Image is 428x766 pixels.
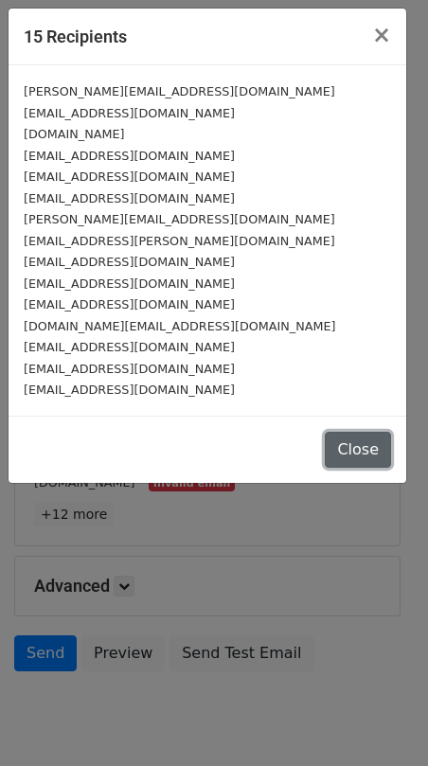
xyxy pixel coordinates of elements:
small: [EMAIL_ADDRESS][DOMAIN_NAME] [24,276,235,291]
small: [EMAIL_ADDRESS][DOMAIN_NAME] [24,169,235,184]
button: Close [325,432,391,468]
small: [EMAIL_ADDRESS][DOMAIN_NAME] [24,362,235,376]
small: [EMAIL_ADDRESS][DOMAIN_NAME] [24,383,235,397]
span: × [372,22,391,48]
button: Close [357,9,406,62]
small: [EMAIL_ADDRESS][DOMAIN_NAME] [24,297,235,312]
small: [EMAIL_ADDRESS][PERSON_NAME][DOMAIN_NAME] [24,234,335,248]
small: [EMAIL_ADDRESS][DOMAIN_NAME] [24,255,235,269]
iframe: Chat Widget [333,675,428,766]
small: [DOMAIN_NAME][EMAIL_ADDRESS][DOMAIN_NAME] [24,319,335,333]
h5: 15 Recipients [24,24,127,49]
small: [PERSON_NAME][EMAIL_ADDRESS][DOMAIN_NAME] [24,212,335,226]
small: [EMAIL_ADDRESS][DOMAIN_NAME] [24,340,235,354]
small: [EMAIL_ADDRESS][DOMAIN_NAME] [24,149,235,163]
small: [PERSON_NAME][EMAIL_ADDRESS][DOMAIN_NAME] [24,84,335,98]
small: [EMAIL_ADDRESS][DOMAIN_NAME] [24,191,235,205]
small: [DOMAIN_NAME] [24,127,125,141]
small: [EMAIL_ADDRESS][DOMAIN_NAME] [24,106,235,120]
